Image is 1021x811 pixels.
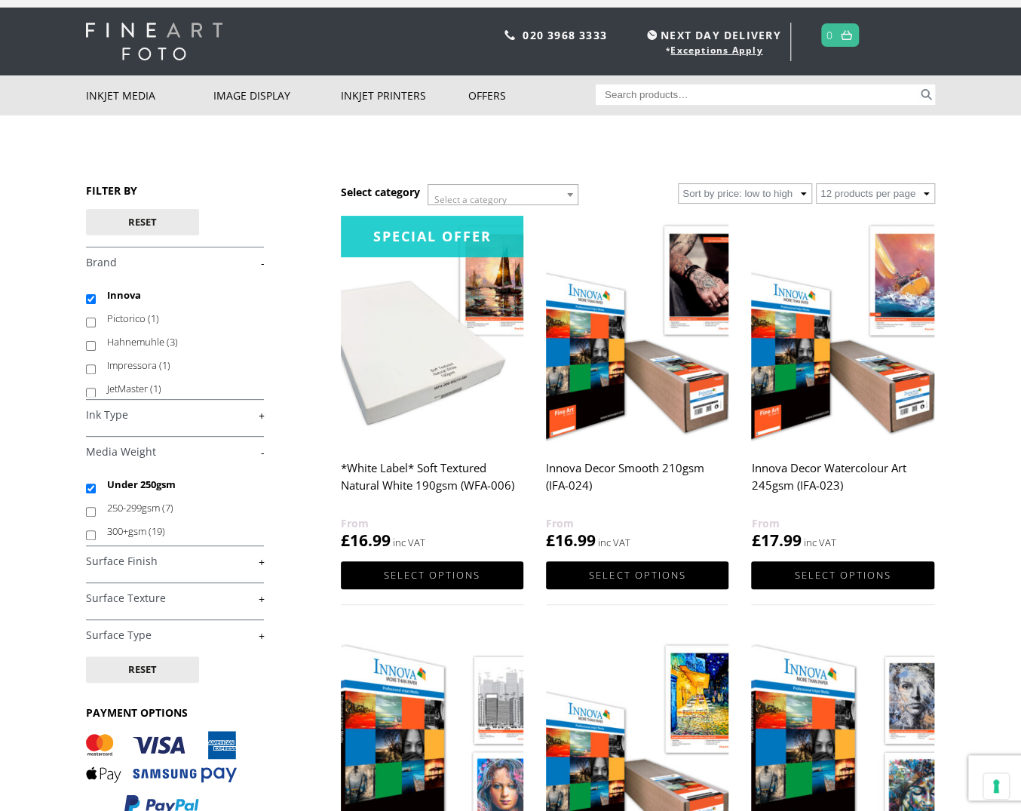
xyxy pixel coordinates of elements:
button: Reset [86,656,199,683]
img: Innova Decor Watercolour Art 245gsm (IFA-023) [751,216,934,444]
span: £ [751,530,760,551]
a: Select options for “*White Label* Soft Textured Natural White 190gsm (WFA-006)” [341,561,523,589]
a: Inkjet Media [86,75,213,115]
bdi: 16.99 [546,530,596,551]
a: Select options for “Innova Decor Smooth 210gsm (IFA-024)” [546,561,728,589]
img: Innova Decor Smooth 210gsm (IFA-024) [546,216,728,444]
a: - [86,256,264,270]
span: £ [546,530,555,551]
span: NEXT DAY DELIVERY [643,26,780,44]
a: 0 [826,24,833,46]
label: 300+gsm [107,520,250,543]
span: (1) [159,358,170,372]
a: + [86,554,264,569]
h4: Surface Type [86,619,264,650]
a: - [86,445,264,459]
img: *White Label* Soft Textured Natural White 190gsm (WFA-006) [341,216,523,444]
h4: Surface Texture [86,582,264,613]
label: Hahnemuhle [107,330,250,354]
span: (1) [150,382,161,395]
h4: Media Weight [86,436,264,466]
a: + [86,591,264,606]
span: (19) [149,524,165,538]
label: Impressora [107,354,250,377]
select: Shop order [678,183,812,204]
span: (7) [162,501,173,515]
h2: Innova Decor Smooth 210gsm (IFA-024) [546,454,728,515]
a: Innova Decor Watercolour Art 245gsm (IFA-023) £17.99 [751,216,934,551]
label: Innova [107,284,250,307]
span: (1) [148,312,159,325]
label: Under 250gsm [107,473,250,496]
a: 020 3968 3333 [523,28,607,42]
a: + [86,628,264,643]
h4: Surface Finish [86,545,264,576]
h4: Ink Type [86,399,264,429]
a: Innova Decor Smooth 210gsm (IFA-024) £16.99 [546,216,728,551]
span: £ [341,530,350,551]
h2: *White Label* Soft Textured Natural White 190gsm (WFA-006) [341,454,523,515]
button: Search [918,84,935,105]
img: time.svg [647,30,657,40]
button: Your consent preferences for tracking technologies [983,773,1009,799]
bdi: 16.99 [341,530,391,551]
h4: Brand [86,247,264,277]
a: Offers [468,75,596,115]
a: + [86,408,264,422]
a: Image Display [213,75,341,115]
label: Pictorico [107,307,250,330]
a: Special Offer*White Label* Soft Textured Natural White 190gsm (WFA-006) £16.99 [341,216,523,551]
a: Exceptions Apply [670,44,762,57]
a: Inkjet Printers [341,75,468,115]
label: 250-299gsm [107,496,250,520]
span: Select a category [434,193,507,206]
div: Special Offer [341,216,523,257]
h3: Select category [341,185,420,199]
span: (3) [167,335,178,349]
a: Select options for “Innova Decor Watercolour Art 245gsm (IFA-023)” [751,561,934,589]
h3: PAYMENT OPTIONS [86,705,264,720]
img: basket.svg [841,30,852,40]
bdi: 17.99 [751,530,801,551]
input: Search products… [596,84,918,105]
button: Reset [86,209,199,235]
h3: FILTER BY [86,183,264,198]
img: logo-white.svg [86,23,222,60]
img: phone.svg [504,30,515,40]
h2: Innova Decor Watercolour Art 245gsm (IFA-023) [751,454,934,515]
label: JetMaster [107,377,250,401]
